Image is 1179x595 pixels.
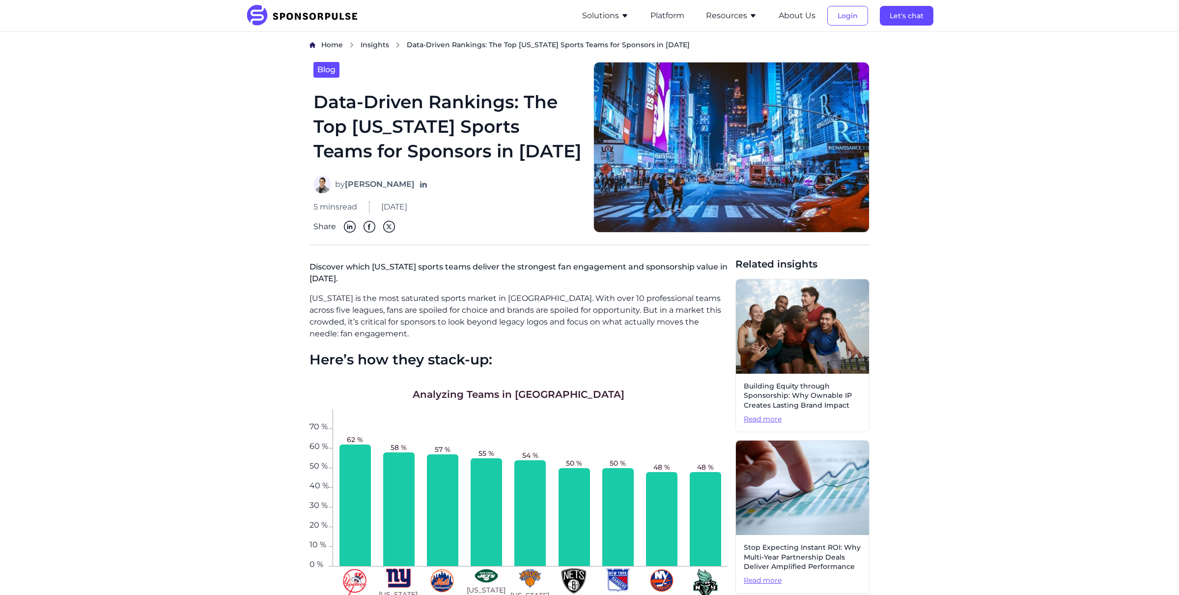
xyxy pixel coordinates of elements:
[313,221,336,233] span: Share
[309,257,728,293] p: Discover which [US_STATE] sports teams deliver the strongest fan engagement and sponsorship value...
[313,89,582,164] h1: Data-Driven Rankings: The Top [US_STATE] Sports Teams for Sponsors in [DATE]
[779,11,815,20] a: About Us
[361,40,389,49] span: Insights
[736,441,869,535] img: Sponsorship ROI image
[435,445,450,454] span: 57 %
[335,178,415,190] span: by
[309,541,329,547] span: 10 %
[566,458,582,468] span: 50 %
[697,462,714,472] span: 48 %
[478,448,494,458] span: 55 %
[361,40,389,50] a: Insights
[309,521,329,527] span: 20 %
[313,201,357,213] span: 5 mins read
[345,179,415,189] strong: [PERSON_NAME]
[650,11,684,20] a: Platform
[522,450,538,460] span: 54 %
[735,279,870,432] a: Building Equity through Sponsorship: Why Ownable IP Creates Lasting Brand ImpactRead more
[321,40,343,49] span: Home
[736,279,869,374] img: Photo by Leire Cavia, courtesy of Unsplash
[1130,548,1179,595] iframe: Chat Widget
[391,443,407,452] span: 58 %
[395,42,401,48] img: chevron right
[880,6,933,26] button: Let's chat
[309,462,329,468] span: 50 %
[706,10,757,22] button: Resources
[610,458,626,468] span: 50 %
[313,176,331,193] img: Adam Mitchell
[309,443,329,448] span: 60 %
[419,179,428,189] a: Follow on LinkedIn
[246,5,365,27] img: SponsorPulse
[309,352,728,368] h2: Here’s how they stack-up:
[735,440,870,594] a: Stop Expecting Instant ROI: Why Multi-Year Partnership Deals Deliver Amplified PerformanceRead more
[321,40,343,50] a: Home
[344,221,356,233] img: Linkedin
[413,387,624,401] h1: Analyzing Teams in [GEOGRAPHIC_DATA]
[364,221,375,233] img: Facebook
[744,576,861,586] span: Read more
[313,62,339,78] a: Blog
[309,423,329,429] span: 70 %
[381,201,407,213] span: [DATE]
[735,257,870,271] span: Related insights
[582,10,629,22] button: Solutions
[779,10,815,22] button: About Us
[347,435,363,445] span: 62 %
[880,11,933,20] a: Let's chat
[593,62,870,233] img: Photo by Andreas Niendorf courtesy of Unsplash
[349,42,355,48] img: chevron right
[309,42,315,48] img: Home
[744,543,861,572] span: Stop Expecting Instant ROI: Why Multi-Year Partnership Deals Deliver Amplified Performance
[309,482,329,488] span: 40 %
[309,293,728,340] p: [US_STATE] is the most saturated sports market in [GEOGRAPHIC_DATA]. With over 10 professional te...
[309,561,329,566] span: 0 %
[653,462,670,472] span: 48 %
[383,221,395,233] img: Twitter
[744,415,861,424] span: Read more
[827,11,868,20] a: Login
[650,10,684,22] button: Platform
[309,502,329,507] span: 30 %
[407,40,690,50] span: Data-Driven Rankings: The Top [US_STATE] Sports Teams for Sponsors in [DATE]
[827,6,868,26] button: Login
[744,382,861,411] span: Building Equity through Sponsorship: Why Ownable IP Creates Lasting Brand Impact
